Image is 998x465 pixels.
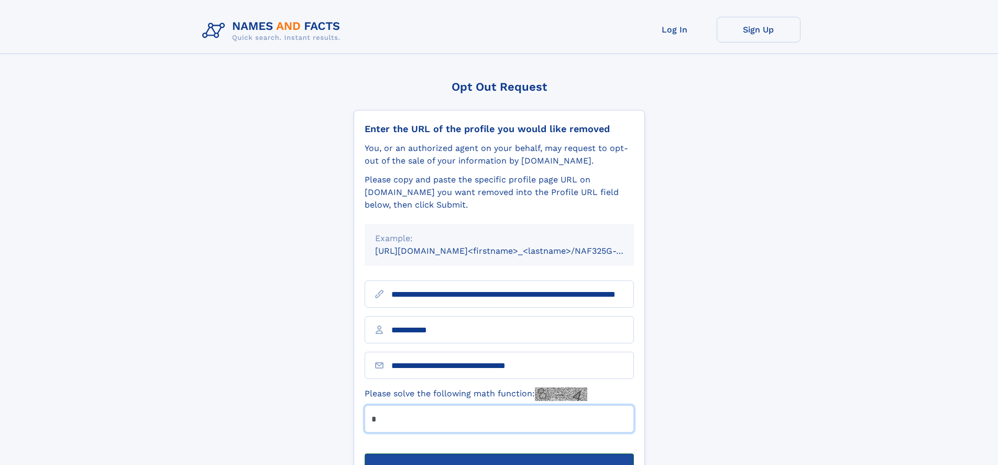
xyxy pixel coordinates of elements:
[633,17,717,42] a: Log In
[365,142,634,167] div: You, or an authorized agent on your behalf, may request to opt-out of the sale of your informatio...
[375,232,623,245] div: Example:
[365,123,634,135] div: Enter the URL of the profile you would like removed
[198,17,349,45] img: Logo Names and Facts
[717,17,800,42] a: Sign Up
[375,246,654,256] small: [URL][DOMAIN_NAME]<firstname>_<lastname>/NAF325G-xxxxxxxx
[365,174,634,211] div: Please copy and paste the specific profile page URL on [DOMAIN_NAME] you want removed into the Pr...
[365,387,587,401] label: Please solve the following math function:
[354,80,645,93] div: Opt Out Request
